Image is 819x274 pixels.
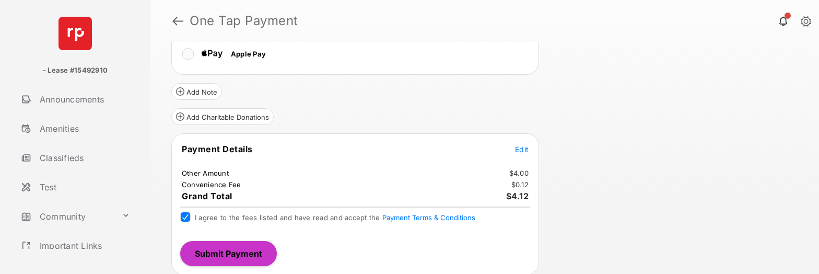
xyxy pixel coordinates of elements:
p: - Lease #15492910 [43,65,108,76]
a: Test [17,175,150,200]
td: $4.00 [509,168,529,178]
button: Add Note [171,83,222,100]
td: Convenience Fee [181,180,242,189]
span: $4.12 [506,191,529,201]
td: $0.12 [511,180,529,189]
button: Add Charitable Donations [171,108,274,125]
button: I agree to the fees listed and have read and accept the [382,213,475,222]
strong: One Tap Payment [190,15,298,27]
a: Announcements [17,87,150,112]
a: Classifieds [17,145,150,170]
td: Other Amount [181,168,229,178]
span: Edit [515,145,529,154]
span: Payment Details [182,144,253,154]
a: Important Links [17,233,134,258]
img: svg+xml;base64,PHN2ZyB4bWxucz0iaHR0cDovL3d3dy53My5vcmcvMjAwMC9zdmciIHdpZHRoPSI2NCIgaGVpZ2h0PSI2NC... [58,17,92,50]
a: Amenities [17,116,150,141]
span: I agree to the fees listed and have read and accept the [195,213,475,222]
a: Community [17,204,118,229]
button: Submit Payment [180,241,277,266]
span: Apple Pay [231,50,266,58]
button: Edit [515,144,529,154]
span: Grand Total [182,191,232,201]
